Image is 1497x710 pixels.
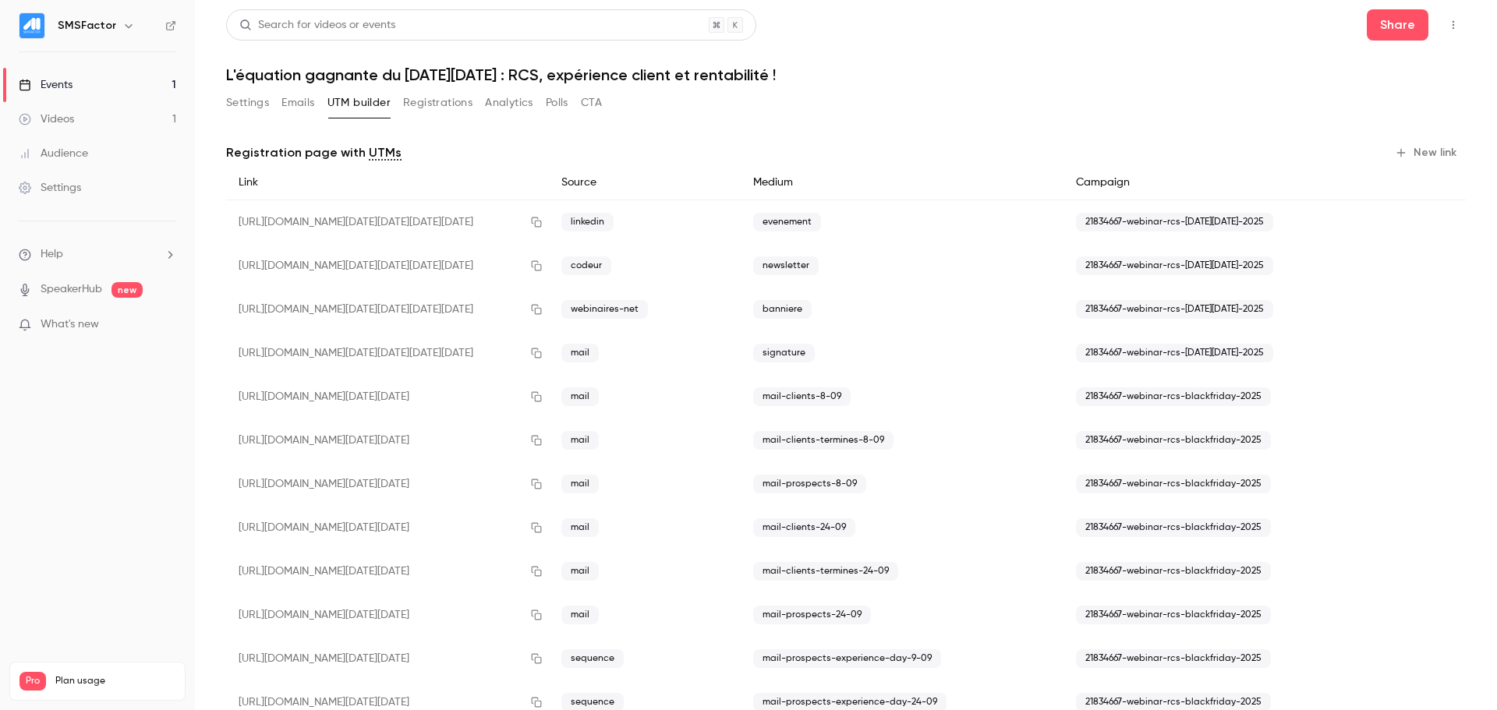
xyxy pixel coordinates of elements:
span: 21834667-webinar-rcs-[DATE][DATE]-2025 [1076,300,1273,319]
div: Source [549,165,741,200]
span: evenement [753,213,821,231]
span: 21834667-webinar-rcs-blackfriday-2025 [1076,562,1271,581]
div: Search for videos or events [239,17,395,34]
span: mail [561,606,599,624]
div: Campaign [1063,165,1393,200]
button: UTM builder [327,90,391,115]
div: [URL][DOMAIN_NAME][DATE][DATE][DATE][DATE] [226,288,549,331]
button: Settings [226,90,269,115]
h1: L'équation gagnante du [DATE][DATE] : RCS, expérience client et rentabilité ! [226,65,1466,84]
span: codeur [561,256,611,275]
span: 21834667-webinar-rcs-blackfriday-2025 [1076,606,1271,624]
span: mail [561,344,599,362]
span: mail [561,518,599,537]
button: Share [1367,9,1428,41]
div: Events [19,77,73,93]
div: [URL][DOMAIN_NAME][DATE][DATE] [226,637,549,680]
span: mail-clients-8-09 [753,387,851,406]
div: [URL][DOMAIN_NAME][DATE][DATE][DATE][DATE] [226,200,549,245]
button: Polls [546,90,568,115]
a: UTMs [369,143,402,162]
button: Emails [281,90,314,115]
span: banniere [753,300,812,319]
span: mail [561,475,599,493]
span: signature [753,344,815,362]
span: mail-clients-termines-8-09 [753,431,894,450]
div: Audience [19,146,88,161]
span: Help [41,246,63,263]
div: [URL][DOMAIN_NAME][DATE][DATE] [226,375,549,419]
div: [URL][DOMAIN_NAME][DATE][DATE] [226,593,549,637]
span: mail [561,431,599,450]
span: 21834667-webinar-rcs-blackfriday-2025 [1076,518,1271,537]
div: Link [226,165,549,200]
span: new [111,282,143,298]
span: mail-clients-termines-24-09 [753,562,898,581]
div: Settings [19,180,81,196]
span: 21834667-webinar-rcs-blackfriday-2025 [1076,649,1271,668]
iframe: Noticeable Trigger [157,318,176,332]
a: SpeakerHub [41,281,102,298]
span: 21834667-webinar-rcs-blackfriday-2025 [1076,387,1271,406]
span: mail-prospects-8-09 [753,475,866,493]
div: [URL][DOMAIN_NAME][DATE][DATE] [226,549,549,593]
div: Medium [741,165,1063,200]
span: newsletter [753,256,819,275]
button: Analytics [485,90,533,115]
button: Registrations [403,90,472,115]
li: help-dropdown-opener [19,246,176,263]
img: SMSFactor [19,13,44,38]
div: Videos [19,111,74,127]
span: mail [561,387,599,406]
button: CTA [581,90,602,115]
div: [URL][DOMAIN_NAME][DATE][DATE][DATE][DATE] [226,331,549,375]
span: 21834667-webinar-rcs-blackfriday-2025 [1076,431,1271,450]
span: 21834667-webinar-rcs-[DATE][DATE]-2025 [1076,256,1273,275]
span: 21834667-webinar-rcs-[DATE][DATE]-2025 [1076,344,1273,362]
span: mail-prospects-experience-day-9-09 [753,649,941,668]
div: [URL][DOMAIN_NAME][DATE][DATE][DATE][DATE] [226,244,549,288]
span: 21834667-webinar-rcs-[DATE][DATE]-2025 [1076,213,1273,231]
span: mail-clients-24-09 [753,518,855,537]
span: 21834667-webinar-rcs-blackfriday-2025 [1076,475,1271,493]
p: Registration page with [226,143,402,162]
button: New link [1389,140,1466,165]
h6: SMSFactor [58,18,116,34]
span: Plan usage [55,675,175,687]
span: sequence [561,649,624,668]
span: mail [561,562,599,581]
span: What's new [41,316,99,333]
span: linkedin [561,213,614,231]
span: mail-prospects-24-09 [753,606,871,624]
span: webinaires-net [561,300,648,319]
div: [URL][DOMAIN_NAME][DATE][DATE] [226,506,549,549]
div: [URL][DOMAIN_NAME][DATE][DATE] [226,462,549,506]
div: [URL][DOMAIN_NAME][DATE][DATE] [226,419,549,462]
span: Pro [19,672,46,691]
